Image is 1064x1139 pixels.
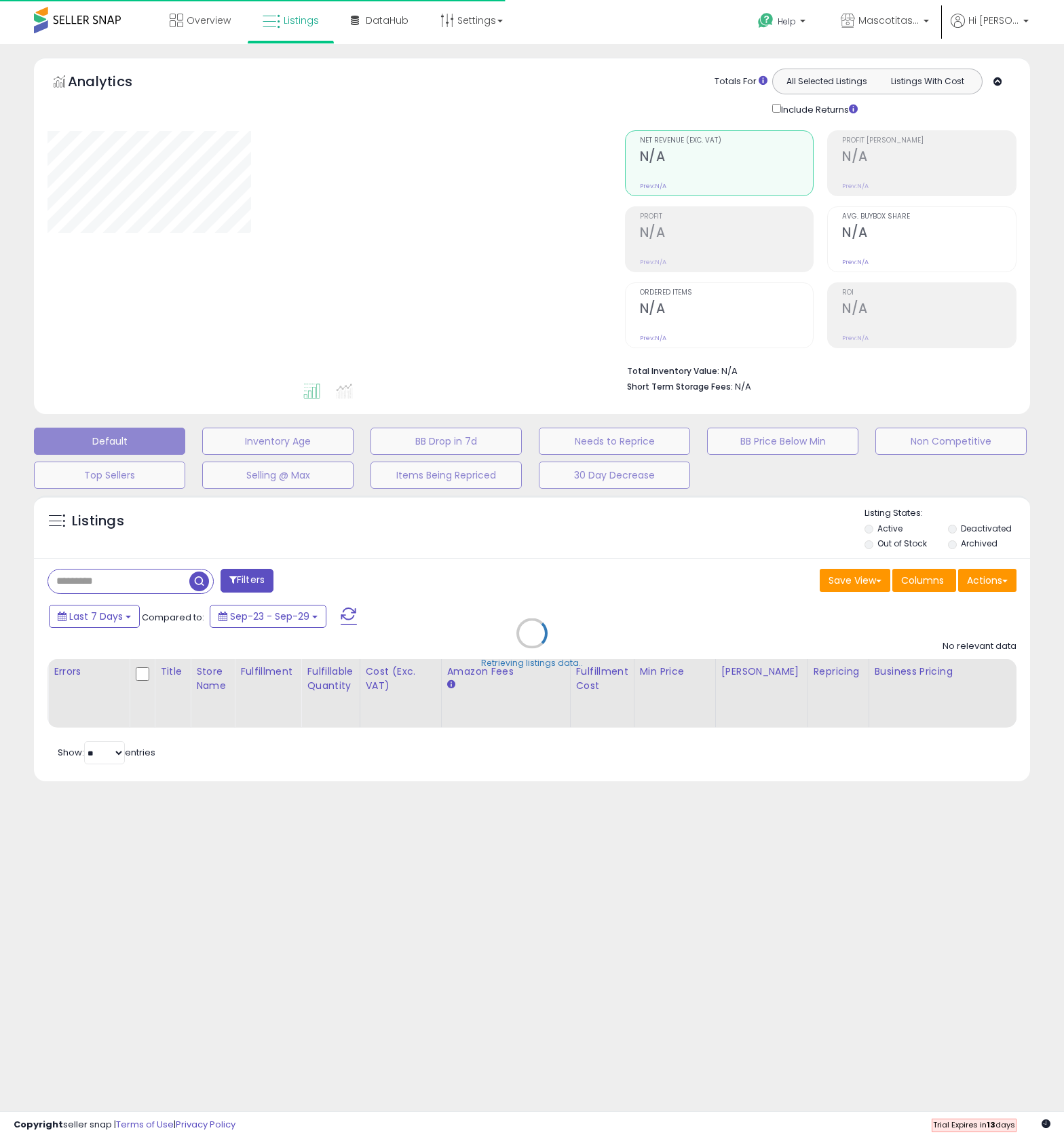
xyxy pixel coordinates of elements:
[762,101,874,117] div: Include Returns
[842,301,1016,319] h2: N/A
[858,14,919,27] span: Mascotitas a casa
[187,14,231,27] span: Overview
[877,73,978,90] button: Listings With Cost
[842,182,869,190] small: Prev: N/A
[707,428,858,455] button: BB Price Below Min
[34,462,185,489] button: Top Sellers
[627,381,733,392] b: Short Term Storage Fees:
[757,12,774,29] i: Get Help
[842,334,869,342] small: Prev: N/A
[842,289,1016,297] span: ROI
[640,289,814,297] span: Ordered Items
[842,225,1016,243] h2: N/A
[951,14,1029,44] a: Hi [PERSON_NAME]
[747,2,819,44] a: Help
[640,225,814,243] h2: N/A
[640,301,814,319] h2: N/A
[842,149,1016,167] h2: N/A
[842,213,1016,221] span: Avg. Buybox Share
[875,428,1027,455] button: Non Competitive
[776,73,877,90] button: All Selected Listings
[370,462,522,489] button: Items Being Repriced
[640,258,666,266] small: Prev: N/A
[68,72,159,94] h5: Analytics
[627,362,1007,378] li: N/A
[778,16,796,27] span: Help
[366,14,408,27] span: DataHub
[202,462,354,489] button: Selling @ Max
[640,182,666,190] small: Prev: N/A
[842,137,1016,145] span: Profit [PERSON_NAME]
[284,14,319,27] span: Listings
[481,657,583,669] div: Retrieving listings data..
[539,428,690,455] button: Needs to Reprice
[715,75,767,88] div: Totals For
[627,365,719,377] b: Total Inventory Value:
[539,462,690,489] button: 30 Day Decrease
[842,258,869,266] small: Prev: N/A
[640,213,814,221] span: Profit
[968,14,1019,27] span: Hi [PERSON_NAME]
[640,149,814,167] h2: N/A
[34,428,185,455] button: Default
[370,428,522,455] button: BB Drop in 7d
[640,334,666,342] small: Prev: N/A
[202,428,354,455] button: Inventory Age
[735,380,751,393] span: N/A
[640,137,814,145] span: Net Revenue (Exc. VAT)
